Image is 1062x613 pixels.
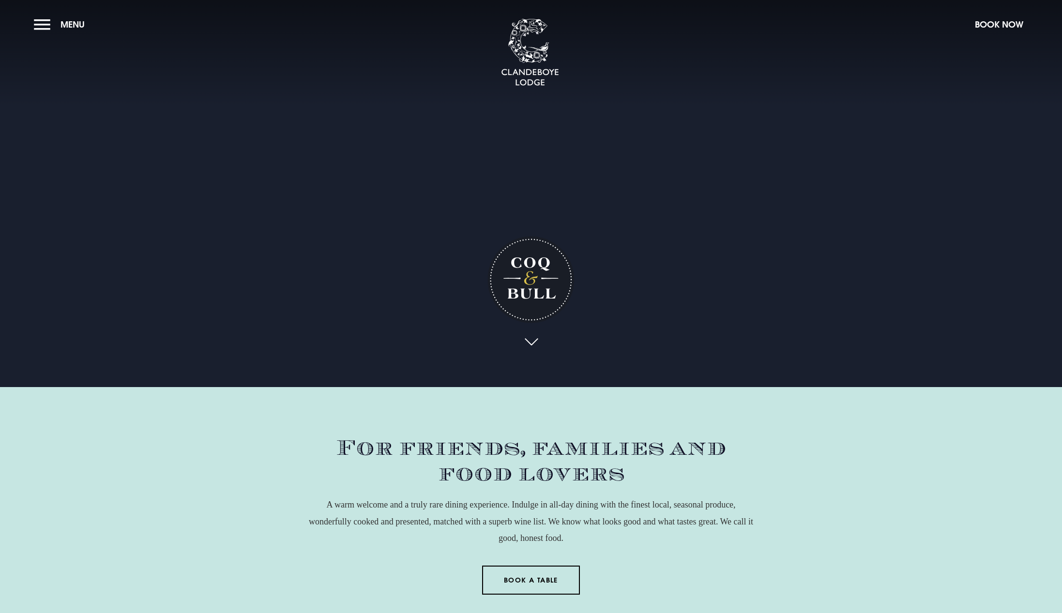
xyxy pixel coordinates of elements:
[34,14,90,35] button: Menu
[482,566,580,595] a: Book a Table
[308,435,754,487] h2: For friends, families and food lovers
[308,496,754,546] p: A warm welcome and a truly rare dining experience. Indulge in all-day dining with the finest loca...
[487,236,574,323] h1: Coq & Bull
[970,14,1028,35] button: Book Now
[61,19,85,30] span: Menu
[501,19,559,87] img: Clandeboye Lodge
